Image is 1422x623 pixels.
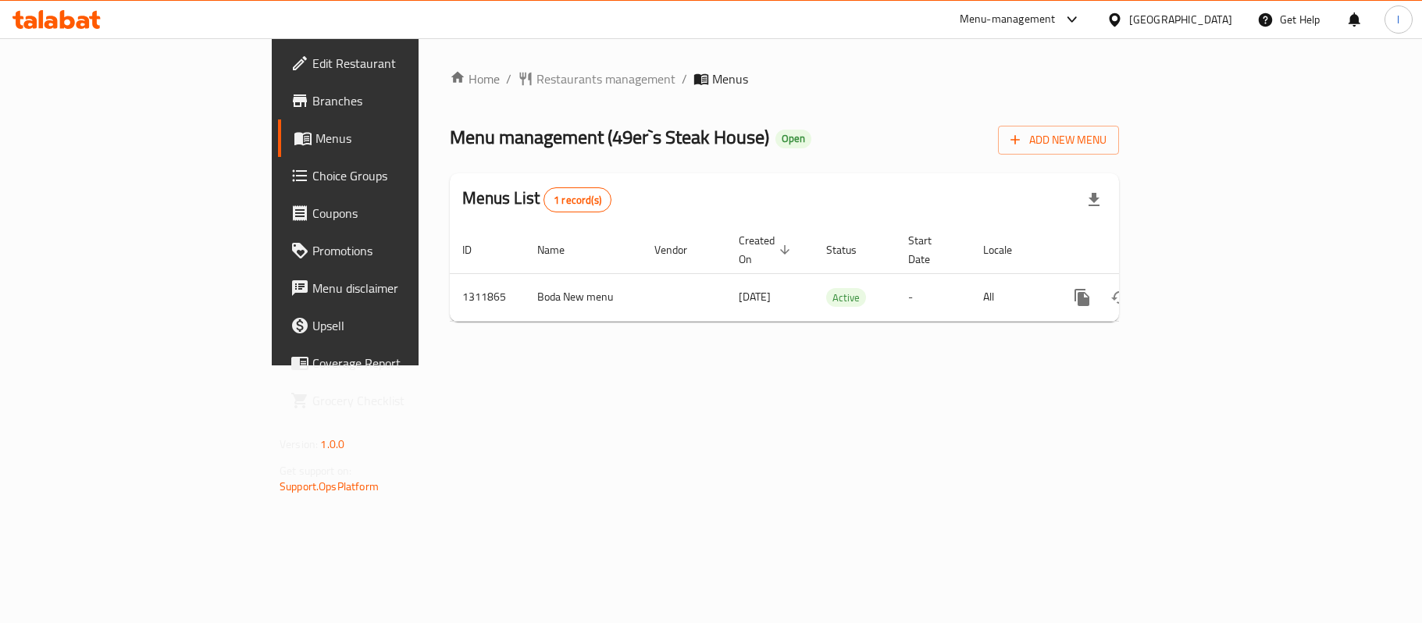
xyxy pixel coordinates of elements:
[1010,130,1107,150] span: Add New Menu
[312,391,497,410] span: Grocery Checklist
[312,166,497,185] span: Choice Groups
[312,354,497,372] span: Coverage Report
[278,307,509,344] a: Upsell
[543,187,611,212] div: Total records count
[1397,11,1399,28] span: l
[712,69,748,88] span: Menus
[896,273,971,321] td: -
[320,434,344,454] span: 1.0.0
[983,240,1032,259] span: Locale
[739,287,771,307] span: [DATE]
[1051,226,1226,274] th: Actions
[544,193,611,208] span: 1 record(s)
[1129,11,1232,28] div: [GEOGRAPHIC_DATA]
[278,269,509,307] a: Menu disclaimer
[280,476,379,497] a: Support.OpsPlatform
[280,434,318,454] span: Version:
[312,91,497,110] span: Branches
[278,344,509,382] a: Coverage Report
[462,187,611,212] h2: Menus List
[826,289,866,307] span: Active
[998,126,1119,155] button: Add New Menu
[1101,279,1139,316] button: Change Status
[312,279,497,297] span: Menu disclaimer
[278,157,509,194] a: Choice Groups
[826,240,877,259] span: Status
[525,273,642,321] td: Boda New menu
[278,232,509,269] a: Promotions
[971,273,1051,321] td: All
[775,130,811,148] div: Open
[278,382,509,419] a: Grocery Checklist
[775,132,811,145] span: Open
[654,240,707,259] span: Vendor
[826,288,866,307] div: Active
[450,69,1119,88] nav: breadcrumb
[462,240,492,259] span: ID
[518,69,675,88] a: Restaurants management
[450,226,1226,322] table: enhanced table
[536,69,675,88] span: Restaurants management
[312,204,497,222] span: Coupons
[312,54,497,73] span: Edit Restaurant
[278,44,509,82] a: Edit Restaurant
[278,194,509,232] a: Coupons
[312,241,497,260] span: Promotions
[739,231,795,269] span: Created On
[278,82,509,119] a: Branches
[1064,279,1101,316] button: more
[278,119,509,157] a: Menus
[312,316,497,335] span: Upsell
[960,10,1056,29] div: Menu-management
[315,129,497,148] span: Menus
[682,69,687,88] li: /
[537,240,585,259] span: Name
[1075,181,1113,219] div: Export file
[280,461,351,481] span: Get support on:
[450,119,769,155] span: Menu management ( 49er`s Steak House )
[908,231,952,269] span: Start Date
